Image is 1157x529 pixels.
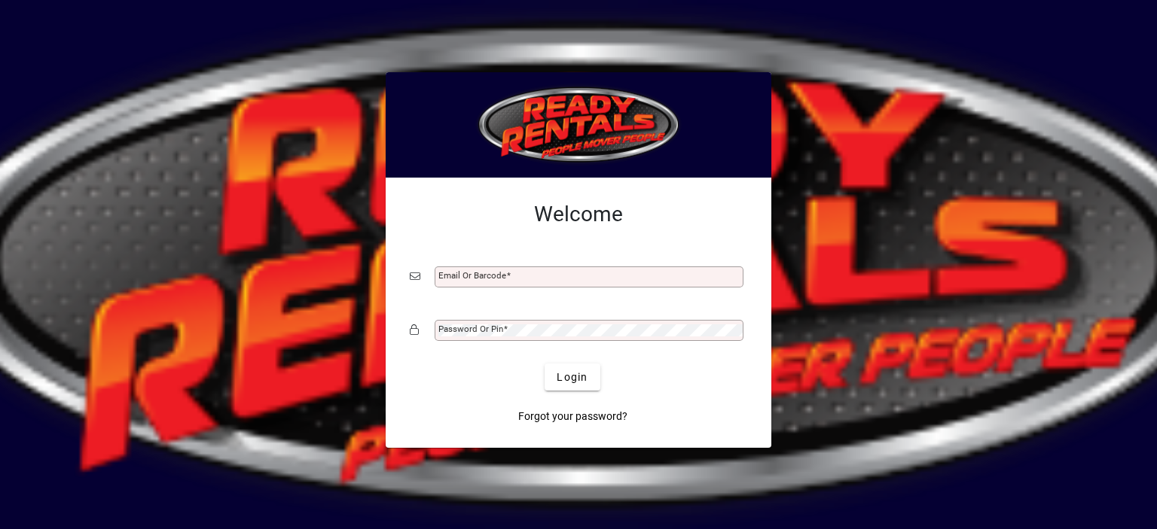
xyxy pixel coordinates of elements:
[410,202,747,227] h2: Welcome
[557,369,588,385] span: Login
[438,324,503,334] mat-label: Password or Pin
[438,270,506,281] mat-label: Email or Barcode
[545,363,600,391] button: Login
[512,403,633,430] a: Forgot your password?
[518,409,627,424] span: Forgot your password?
